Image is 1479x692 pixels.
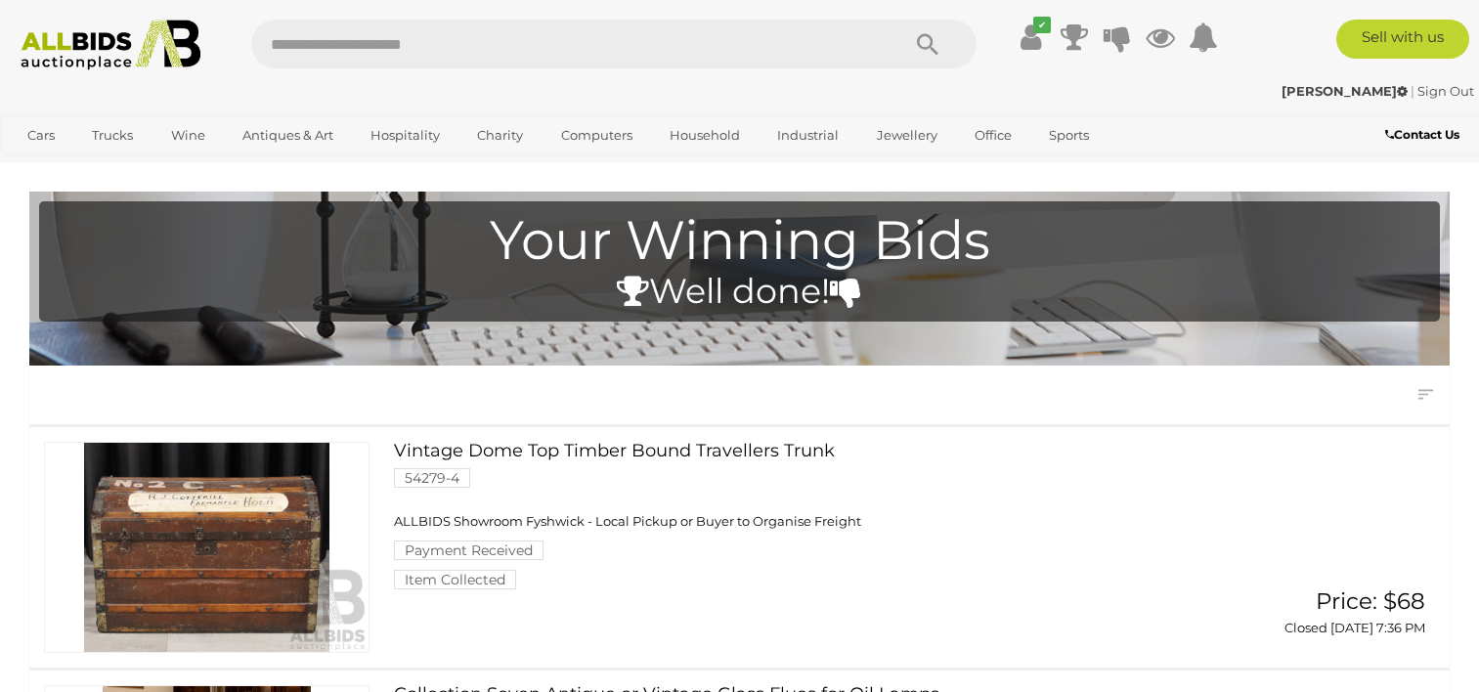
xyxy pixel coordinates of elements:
a: Cars [15,119,67,151]
a: ✔ [1017,20,1046,55]
a: Office [962,119,1024,151]
a: Contact Us [1385,124,1464,146]
a: Jewellery [864,119,950,151]
a: Sports [1036,119,1102,151]
a: Vintage Dome Top Timber Bound Travellers Trunk 54279-4 ALLBIDS Showroom Fyshwick - Local Pickup o... [409,442,1198,588]
a: Household [657,119,753,151]
a: [GEOGRAPHIC_DATA] [15,151,179,184]
a: Wine [158,119,218,151]
strong: [PERSON_NAME] [1282,83,1408,99]
a: Trucks [79,119,146,151]
span: Price: $68 [1316,587,1425,615]
img: Allbids.com.au [11,20,210,70]
i: ✔ [1033,17,1051,33]
button: Search [879,20,977,68]
a: Hospitality [358,119,453,151]
h1: Your Winning Bids [49,211,1430,271]
a: Computers [548,119,645,151]
a: Antiques & Art [230,119,346,151]
a: Charity [464,119,536,151]
b: Contact Us [1385,127,1459,142]
a: [PERSON_NAME] [1282,83,1411,99]
span: | [1411,83,1414,99]
a: Sign Out [1417,83,1474,99]
a: Industrial [764,119,851,151]
a: Sell with us [1336,20,1469,59]
h4: Well done! [49,273,1430,311]
a: Price: $68 Closed [DATE] 7:36 PM [1228,589,1430,637]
